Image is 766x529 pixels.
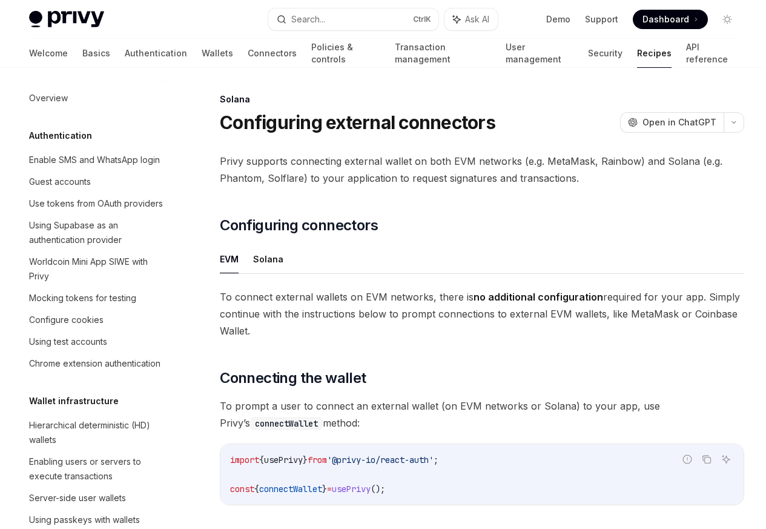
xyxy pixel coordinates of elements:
div: Using Supabase as an authentication provider [29,218,167,247]
div: Worldcoin Mini App SIWE with Privy [29,255,167,284]
img: light logo [29,11,104,28]
a: Recipes [637,39,672,68]
a: Guest accounts [19,171,174,193]
a: Overview [19,87,174,109]
span: ; [434,454,438,465]
a: Policies & controls [311,39,380,68]
a: API reference [686,39,737,68]
span: import [230,454,259,465]
span: Ctrl K [413,15,431,24]
span: '@privy-io/react-auth' [327,454,434,465]
span: from [308,454,327,465]
a: Demo [546,13,570,25]
a: Server-side user wallets [19,487,174,509]
span: const [230,484,254,494]
a: Mocking tokens for testing [19,287,174,309]
button: Copy the contents from the code block [699,451,715,467]
h5: Authentication [29,128,92,143]
a: Using Supabase as an authentication provider [19,215,174,251]
a: Wallets [202,39,233,68]
div: Overview [29,91,68,105]
button: Solana [253,245,283,273]
span: { [254,484,259,494]
a: Using test accounts [19,331,174,353]
div: Guest accounts [29,175,91,189]
div: Server-side user wallets [29,491,126,505]
a: Hierarchical deterministic (HD) wallets [19,414,174,451]
span: usePrivy [264,454,303,465]
button: Report incorrect code [679,451,695,467]
span: } [322,484,327,494]
a: Chrome extension authentication [19,353,174,374]
div: Search... [291,12,325,27]
span: (); [371,484,385,494]
span: Open in ChatGPT [642,116,716,128]
span: Configuring connectors [220,216,378,235]
a: Basics [82,39,110,68]
span: To connect external wallets on EVM networks, there is required for your app. Simply continue with... [220,288,744,339]
div: Hierarchical deterministic (HD) wallets [29,418,167,447]
span: usePrivy [332,484,371,494]
span: connectWallet [259,484,322,494]
span: } [303,454,308,465]
code: connectWallet [250,417,323,430]
div: Solana [220,93,744,105]
a: Connectors [248,39,297,68]
button: Open in ChatGPT [620,112,724,133]
span: Connecting the wallet [220,368,366,388]
div: Mocking tokens for testing [29,291,136,305]
a: Worldcoin Mini App SIWE with Privy [19,251,174,287]
span: = [327,484,332,494]
span: To prompt a user to connect an external wallet (on EVM networks or Solana) to your app, use Privy... [220,398,744,431]
a: Enable SMS and WhatsApp login [19,149,174,171]
a: Use tokens from OAuth providers [19,193,174,215]
a: Dashboard [633,10,708,29]
h1: Configuring external connectors [220,111,495,133]
span: Privy supports connecting external wallet on both EVM networks (e.g. MetaMask, Rainbow) and Solan... [220,153,744,187]
div: Using passkeys with wallets [29,513,140,527]
a: Welcome [29,39,68,68]
a: User management [506,39,574,68]
button: Ask AI [718,451,734,467]
div: Chrome extension authentication [29,356,160,371]
strong: no additional configuration [474,291,603,303]
a: Transaction management [395,39,490,68]
span: { [259,454,264,465]
div: Using test accounts [29,334,107,349]
span: Ask AI [465,13,489,25]
a: Configure cookies [19,309,174,331]
span: Dashboard [642,13,689,25]
h5: Wallet infrastructure [29,394,119,408]
button: EVM [220,245,239,273]
a: Enabling users or servers to execute transactions [19,451,174,487]
button: Search...CtrlK [268,8,438,30]
div: Configure cookies [29,313,104,327]
div: Enabling users or servers to execute transactions [29,454,167,484]
div: Use tokens from OAuth providers [29,196,163,211]
button: Ask AI [444,8,498,30]
a: Support [585,13,618,25]
a: Authentication [125,39,187,68]
a: Security [588,39,622,68]
div: Enable SMS and WhatsApp login [29,153,160,167]
button: Toggle dark mode [718,10,737,29]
